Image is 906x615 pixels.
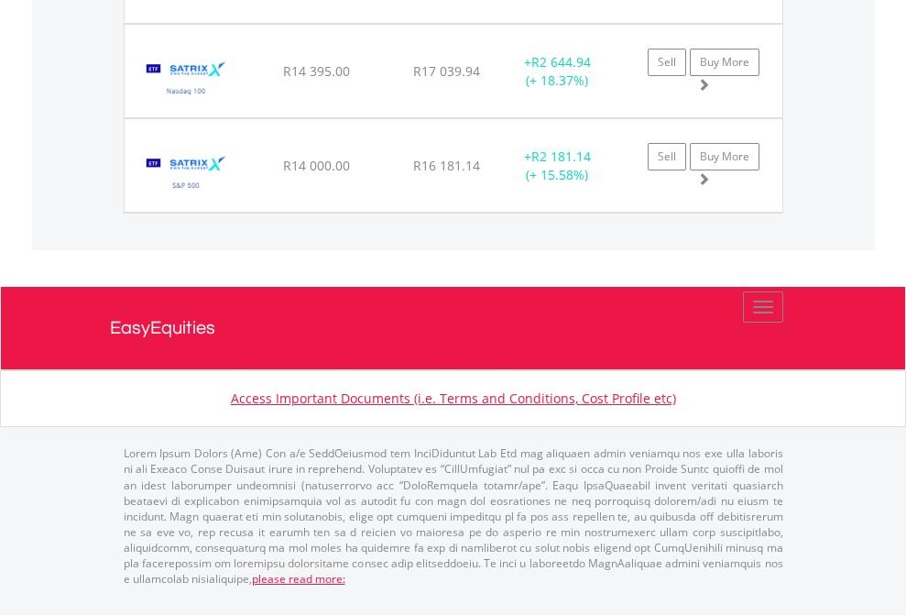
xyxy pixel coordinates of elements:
a: Sell [648,49,686,76]
span: R17 039.94 [413,62,480,80]
a: EasyEquities [110,287,797,369]
span: R2 644.94 [531,53,591,71]
a: Access Important Documents (i.e. Terms and Conditions, Cost Profile etc) [231,390,676,407]
p: Lorem Ipsum Dolors (Ame) Con a/e SeddOeiusmod tem InciDiduntut Lab Etd mag aliquaen admin veniamq... [124,445,783,587]
a: Buy More [690,49,759,76]
span: R14 395.00 [283,62,350,80]
img: TFSA.STXNDQ.png [134,48,239,113]
span: R14 000.00 [283,157,350,174]
span: R16 181.14 [413,157,480,174]
a: Sell [648,143,686,170]
img: TFSA.STX500.png [134,142,239,207]
div: + (+ 15.58%) [500,148,615,184]
div: + (+ 18.37%) [500,53,615,90]
a: Buy More [690,143,759,170]
a: please read more: [252,571,345,587]
span: R2 181.14 [531,148,591,165]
